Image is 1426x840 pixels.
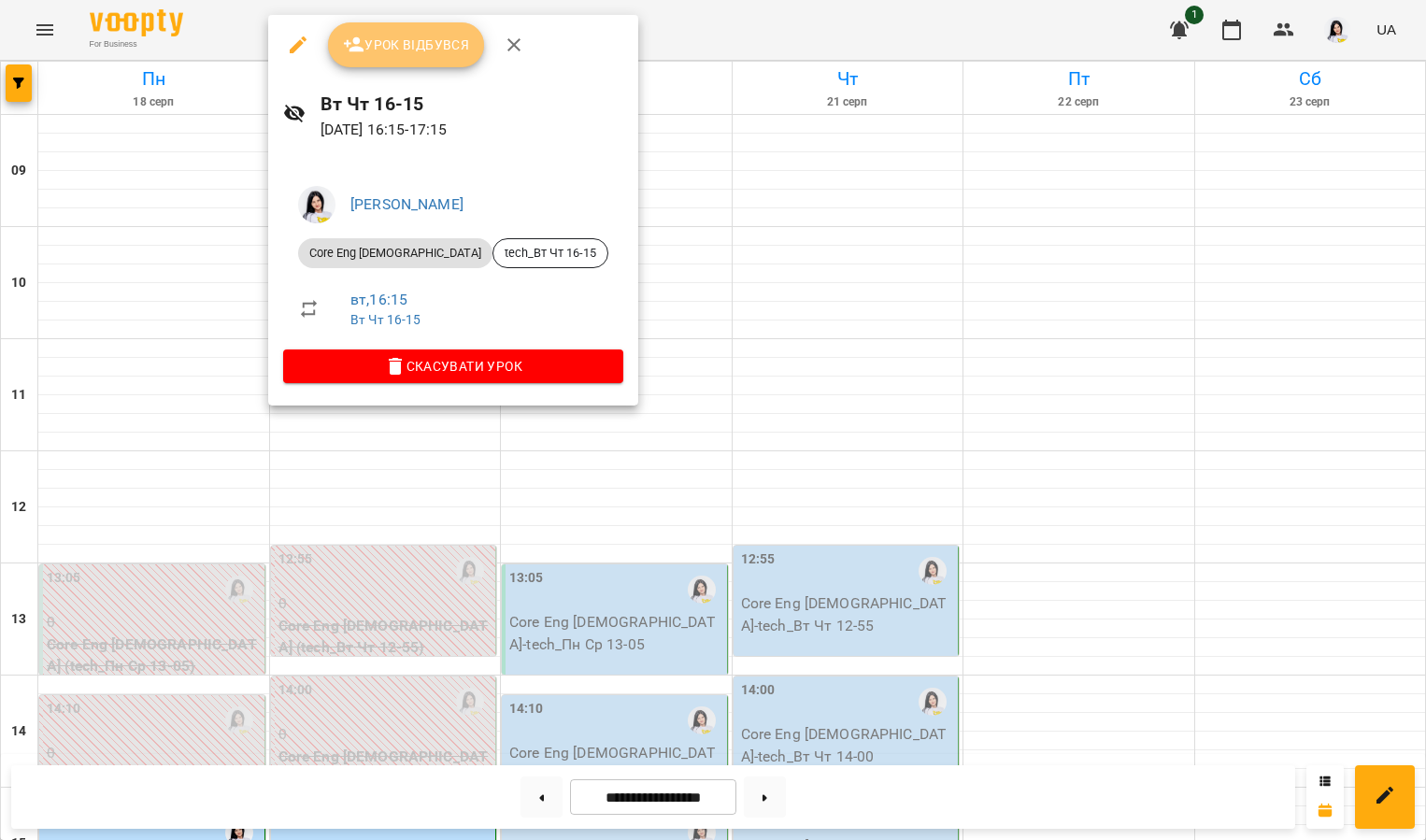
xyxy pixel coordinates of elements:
[298,355,608,377] span: Скасувати Урок
[283,349,623,383] button: Скасувати Урок
[350,312,421,327] a: Вт Чт 16-15
[350,291,407,308] a: вт , 16:15
[343,34,470,56] span: Урок відбувся
[298,245,492,262] span: Core Eng [DEMOGRAPHIC_DATA]
[492,238,608,268] div: tech_Вт Чт 16-15
[350,195,463,213] a: [PERSON_NAME]
[321,90,623,119] h6: Вт Чт 16-15
[321,119,623,141] p: [DATE] 16:15 - 17:15
[493,245,607,262] span: tech_Вт Чт 16-15
[328,22,485,67] button: Урок відбувся
[298,186,335,223] img: 2db0e6d87653b6f793ba04c219ce5204.jpg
